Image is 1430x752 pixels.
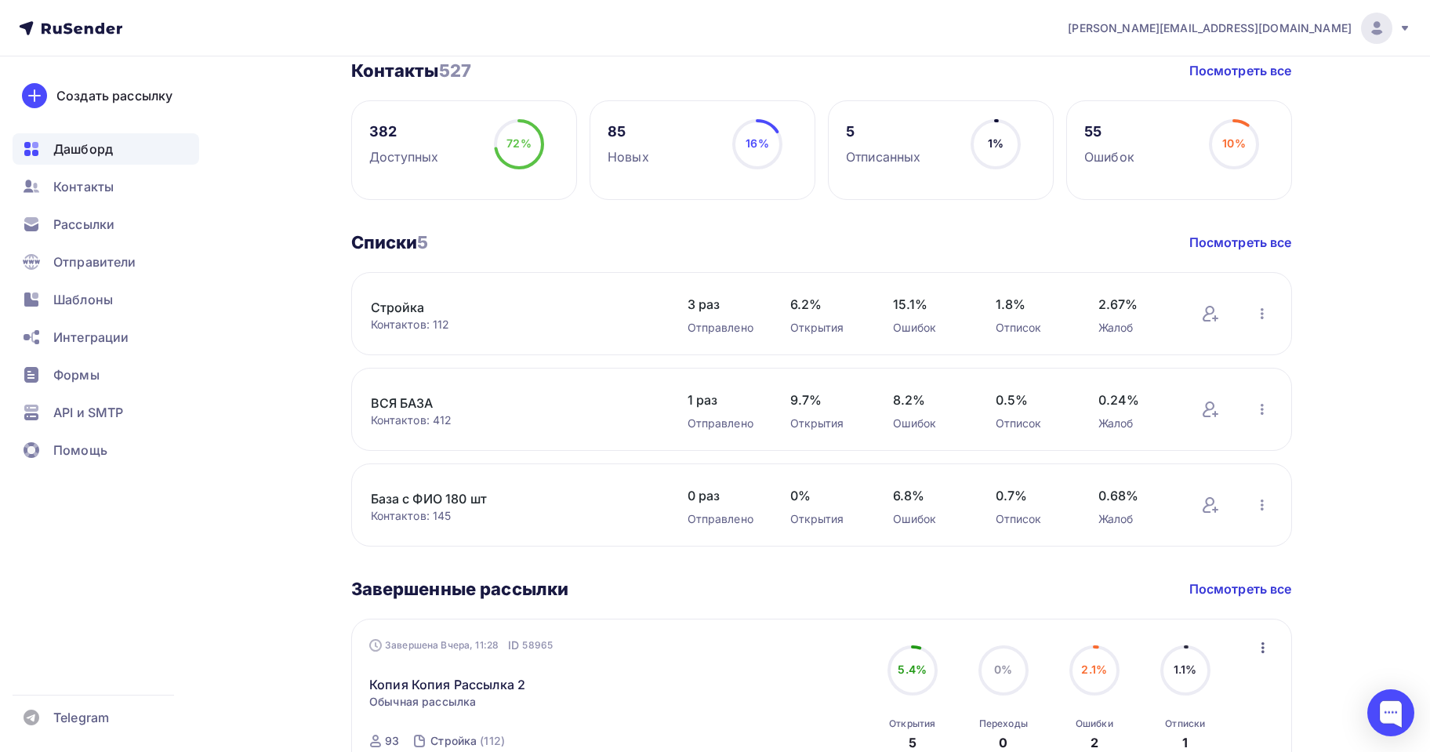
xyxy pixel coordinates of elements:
[13,133,199,165] a: Дашборд
[371,508,656,524] div: Контактов: 145
[53,328,129,347] span: Интеграции
[13,359,199,391] a: Формы
[53,403,123,422] span: API и SMTP
[13,209,199,240] a: Рассылки
[790,486,862,505] span: 0%
[790,295,862,314] span: 6.2%
[688,320,759,336] div: Отправлено
[371,317,656,332] div: Контактов: 112
[893,320,964,336] div: Ошибок
[999,733,1007,752] div: 0
[53,177,114,196] span: Контакты
[688,486,759,505] span: 0 раз
[371,394,637,412] a: ВСЯ БАЗА
[909,733,916,752] div: 5
[846,122,920,141] div: 5
[790,391,862,409] span: 9.7%
[56,86,172,105] div: Создать рассылку
[1098,295,1170,314] span: 2.67%
[893,511,964,527] div: Ошибок
[351,60,472,82] h3: Контакты
[351,231,429,253] h3: Списки
[439,60,471,81] span: 527
[1098,486,1170,505] span: 0.68%
[13,171,199,202] a: Контакты
[893,295,964,314] span: 15.1%
[1091,733,1098,752] div: 2
[746,136,768,150] span: 16%
[898,663,927,676] span: 5.4%
[608,147,649,166] div: Новых
[430,733,477,749] div: Стройка
[996,391,1067,409] span: 0.5%
[1098,320,1170,336] div: Жалоб
[522,638,553,653] span: 58965
[996,416,1067,431] div: Отписок
[893,416,964,431] div: Ошибок
[1084,122,1134,141] div: 55
[369,638,553,653] div: Завершена Вчера, 11:28
[996,486,1067,505] span: 0.7%
[1081,663,1107,676] span: 2.1%
[790,320,862,336] div: Открытия
[53,365,100,384] span: Формы
[1076,717,1113,730] div: Ошибки
[417,232,428,252] span: 5
[1098,511,1170,527] div: Жалоб
[688,295,759,314] span: 3 раз
[790,416,862,431] div: Открытия
[351,578,569,600] h3: Завершенные рассылки
[994,663,1012,676] span: 0%
[988,136,1004,150] span: 1%
[1182,733,1188,752] div: 1
[53,215,114,234] span: Рассылки
[1174,663,1197,676] span: 1.1%
[996,320,1067,336] div: Отписок
[688,511,759,527] div: Отправлено
[1189,579,1292,598] a: Посмотреть все
[996,511,1067,527] div: Отписок
[688,416,759,431] div: Отправлено
[893,486,964,505] span: 6.8%
[1098,391,1170,409] span: 0.24%
[1068,20,1352,36] span: [PERSON_NAME][EMAIL_ADDRESS][DOMAIN_NAME]
[1098,416,1170,431] div: Жалоб
[889,717,935,730] div: Открытия
[13,284,199,315] a: Шаблоны
[996,295,1067,314] span: 1.8%
[893,391,964,409] span: 8.2%
[371,412,656,428] div: Контактов: 412
[1068,13,1411,44] a: [PERSON_NAME][EMAIL_ADDRESS][DOMAIN_NAME]
[369,675,525,694] a: Копия Копия Рассылка 2
[53,290,113,309] span: Шаблоны
[53,252,136,271] span: Отправители
[508,638,519,653] span: ID
[979,717,1028,730] div: Переходы
[790,511,862,527] div: Открытия
[1084,147,1134,166] div: Ошибок
[480,733,505,749] div: (112)
[506,136,531,150] span: 72%
[688,391,759,409] span: 1 раз
[385,733,399,749] div: 93
[1189,61,1292,80] a: Посмотреть все
[13,246,199,278] a: Отправители
[369,147,438,166] div: Доступных
[53,708,109,727] span: Telegram
[369,694,476,710] span: Обычная рассылка
[53,140,113,158] span: Дашборд
[53,441,107,460] span: Помощь
[1189,233,1292,252] a: Посмотреть все
[1222,136,1245,150] span: 10%
[1165,717,1205,730] div: Отписки
[608,122,649,141] div: 85
[846,147,920,166] div: Отписанных
[369,122,438,141] div: 382
[371,298,637,317] a: Стройка
[371,489,637,508] a: База с ФИО 180 шт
